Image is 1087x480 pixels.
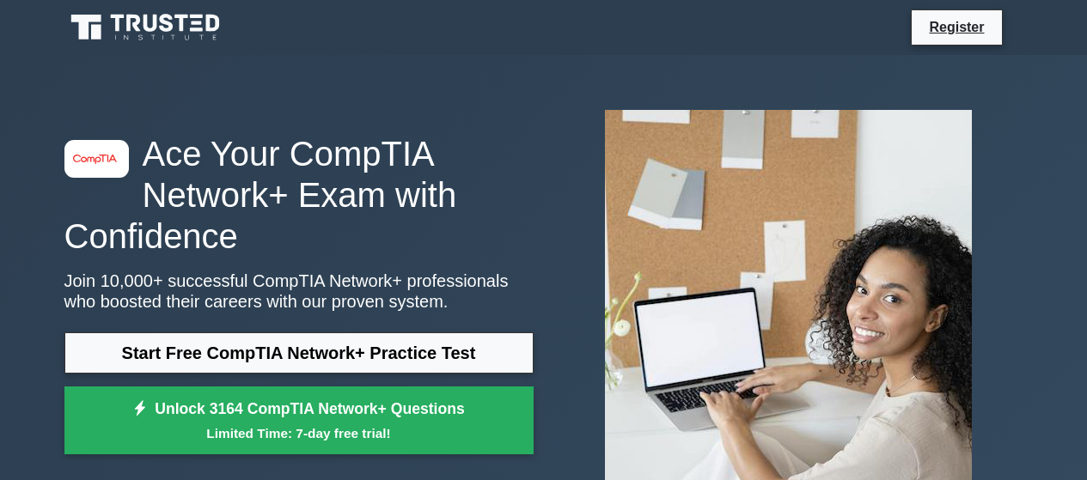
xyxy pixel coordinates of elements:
h1: Ace Your CompTIA Network+ Exam with Confidence [64,133,534,257]
small: Limited Time: 7-day free trial! [86,423,512,443]
a: Start Free CompTIA Network+ Practice Test [64,332,534,374]
a: Unlock 3164 CompTIA Network+ QuestionsLimited Time: 7-day free trial! [64,386,534,455]
a: Register [919,16,994,38]
p: Join 10,000+ successful CompTIA Network+ professionals who boosted their careers with our proven ... [64,270,534,312]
